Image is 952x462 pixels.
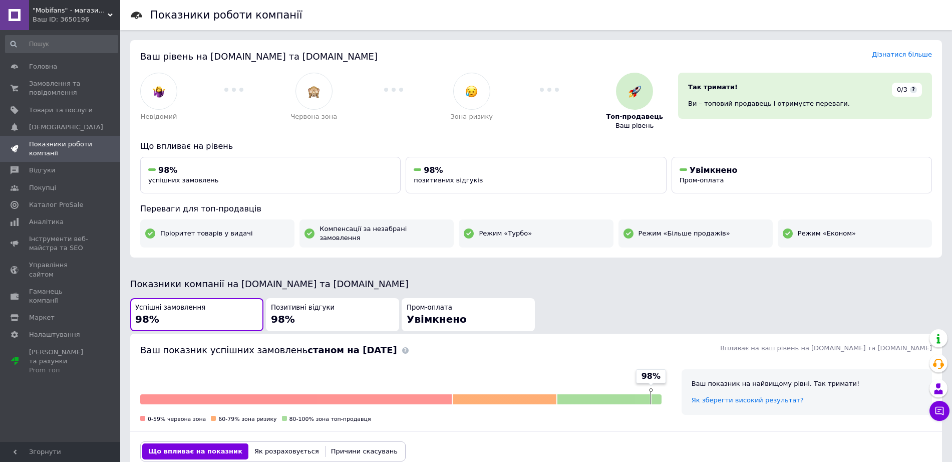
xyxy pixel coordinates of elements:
[872,51,932,58] a: Дізнатися більше
[29,235,93,253] span: Інструменти веб-майстра та SEO
[140,345,397,355] span: Ваш показник успішних замовлень
[29,330,80,339] span: Налаштування
[29,62,57,71] span: Головна
[407,303,452,313] span: Пром-оплата
[271,313,295,325] span: 98%
[29,123,103,132] span: [DEMOGRAPHIC_DATA]
[910,86,917,93] span: ?
[130,298,263,332] button: Успішні замовлення98%
[720,344,932,352] span: Впливає на ваш рівень на [DOMAIN_NAME] та [DOMAIN_NAME]
[29,366,93,375] div: Prom топ
[479,229,532,238] span: Режим «Турбо»
[414,176,483,184] span: позитивних відгуків
[141,112,177,121] span: Невідомий
[692,396,804,404] a: Як зберегти високий результат?
[29,287,93,305] span: Гаманець компанії
[140,204,261,213] span: Переваги для топ-продавців
[29,183,56,192] span: Покупці
[642,371,661,382] span: 98%
[289,416,371,422] span: 80-100% зона топ-продавця
[140,51,378,62] span: Ваш рівень на [DOMAIN_NAME] та [DOMAIN_NAME]
[150,9,302,21] h1: Показники роботи компанії
[628,85,641,98] img: :rocket:
[160,229,253,238] span: Пріоритет товарів у видачі
[29,200,83,209] span: Каталог ProSale
[451,112,493,121] span: Зона ризику
[424,165,443,175] span: 98%
[407,313,467,325] span: Увімкнено
[266,298,399,332] button: Позитивні відгуки98%
[406,157,666,193] button: 98%позитивних відгуків
[639,229,730,238] span: Режим «Більше продажів»
[29,348,93,375] span: [PERSON_NAME] та рахунки
[325,443,404,459] button: Причини скасувань
[929,401,949,421] button: Чат з покупцем
[672,157,932,193] button: УвімкненоПром-оплата
[798,229,856,238] span: Режим «Економ»
[271,303,335,313] span: Позитивні відгуки
[290,112,337,121] span: Червона зона
[29,166,55,175] span: Відгуки
[142,443,248,459] button: Що впливає на показник
[140,157,401,193] button: 98%успішних замовлень
[692,379,922,388] div: Ваш показник на найвищому рівні. Так тримати!
[140,141,233,151] span: Що впливає на рівень
[29,313,55,322] span: Маркет
[688,99,922,108] div: Ви – топовий продавець і отримуєте переваги.
[33,15,120,24] div: Ваш ID: 3650196
[153,85,165,98] img: :woman-shrugging:
[690,165,738,175] span: Увімкнено
[680,176,724,184] span: Пром-оплата
[615,121,654,130] span: Ваш рівень
[248,443,325,459] button: Як розраховується
[148,416,206,422] span: 0-59% червона зона
[606,112,663,121] span: Топ-продавець
[5,35,118,53] input: Пошук
[218,416,276,422] span: 60-79% зона ризику
[29,217,64,226] span: Аналітика
[892,83,922,97] div: 0/3
[135,313,159,325] span: 98%
[320,224,449,243] span: Компенсації за незабрані замовлення
[307,85,320,98] img: :see_no_evil:
[135,303,205,313] span: Успішні замовлення
[29,140,93,158] span: Показники роботи компанії
[307,345,397,355] b: станом на [DATE]
[158,165,177,175] span: 98%
[29,79,93,97] span: Замовлення та повідомлення
[688,83,738,91] span: Так тримати!
[29,261,93,279] span: Управління сайтом
[130,279,409,289] span: Показники компанії на [DOMAIN_NAME] та [DOMAIN_NAME]
[148,176,218,184] span: успішних замовлень
[33,6,108,15] span: "Mobifans" - магазин з чудовим сервісом та доступними цінами на аксесуари для гаджетів!
[465,85,478,98] img: :disappointed_relieved:
[29,106,93,115] span: Товари та послуги
[402,298,535,332] button: Пром-оплатаУвімкнено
